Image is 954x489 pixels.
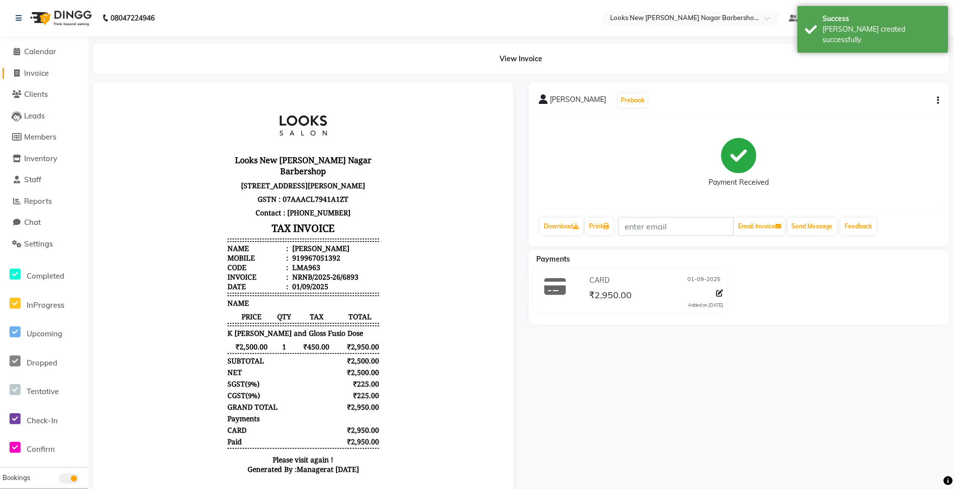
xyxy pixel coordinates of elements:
span: QTY [173,219,189,229]
a: Chat [3,217,85,228]
span: Inventory [24,154,57,163]
div: ₹225.00 [237,287,277,296]
span: Settings [24,239,53,249]
div: Paid [125,344,139,354]
a: Clients [3,89,85,100]
img: file_1753341574203.jpg [163,8,238,58]
div: [PERSON_NAME] [187,151,247,161]
button: Send Message [787,218,837,235]
div: ₹2,500.00 [237,264,277,273]
span: 01-09-2025 [687,275,721,286]
div: SUBTOTAL [125,264,161,273]
div: ₹2,950.00 [237,310,277,319]
span: Manager [194,372,224,382]
div: Mobile [125,161,185,170]
a: Calendar [3,46,85,58]
div: Bill created successfully. [822,24,940,45]
span: ₹2,950.00 [238,250,276,259]
span: Reports [24,196,52,206]
div: NET [125,275,139,285]
span: Members [24,132,56,142]
div: View Invoice [93,44,949,74]
span: CARD [125,333,144,342]
span: PRICE [125,219,173,229]
span: Leads [24,111,45,120]
span: Bookings [3,473,30,481]
div: Added on [DATE] [688,302,723,309]
span: CARD [589,275,610,286]
h3: TAX INVOICE [125,127,276,145]
div: LMA963 [187,170,217,180]
a: Members [3,132,85,143]
div: Generated By : at [DATE] [125,372,276,382]
span: Staff [24,175,41,184]
p: [STREET_ADDRESS][PERSON_NAME] [125,86,276,100]
span: Completed [27,271,64,281]
span: ₹2,500.00 [125,250,173,259]
input: enter email [618,217,734,236]
h3: Looks New [PERSON_NAME] Nagar Barbershop [125,60,276,86]
span: Dropped [27,358,57,368]
a: Settings [3,238,85,250]
span: [PERSON_NAME] [550,94,606,108]
span: 1 [173,250,189,259]
div: Payments [125,321,157,331]
div: 01/09/2025 [187,189,225,199]
span: Clients [24,89,48,99]
span: : [183,151,185,161]
div: ₹2,950.00 [237,344,277,354]
div: ( ) [125,298,157,308]
div: Name [125,151,185,161]
img: logo [26,4,94,32]
span: : [183,161,185,170]
button: Email Invoice [734,218,785,235]
div: ₹2,950.00 [237,333,277,342]
div: 919967051392 [187,161,237,170]
span: Payments [536,255,570,264]
span: InProgress [27,300,64,310]
div: ( ) [125,287,157,296]
a: Staff [3,174,85,186]
span: CGST [125,298,143,308]
div: Invoice [125,180,185,189]
a: Feedback [841,218,876,235]
div: Date [125,189,185,199]
a: Print [585,218,613,235]
div: NRNB/2025-26/6893 [187,180,256,189]
div: Code [125,170,185,180]
span: 9% [145,287,154,296]
span: K [PERSON_NAME] and Gloss Fusio Dose [125,236,260,246]
span: TOTAL [238,219,276,229]
span: NAME [125,206,146,215]
span: ₹450.00 [189,250,238,259]
span: TAX [189,219,238,229]
span: Tentative [27,387,59,396]
a: Download [540,218,583,235]
a: Reports [3,196,85,207]
span: Calendar [24,47,56,56]
div: ₹2,500.00 [237,275,277,285]
div: GRAND TOTAL [125,310,175,319]
span: 9% [145,299,155,308]
span: SGST [125,287,142,296]
div: Success [822,14,940,24]
p: Contact : [PHONE_NUMBER] [125,113,276,127]
span: : [183,170,185,180]
span: Upcoming [27,329,62,338]
span: : [183,189,185,199]
span: Invoice [24,68,49,78]
p: GSTN : 07AAACL7941A1ZT [125,100,276,113]
p: Please visit again ! [125,362,276,372]
span: Check-In [27,416,58,425]
div: ₹225.00 [237,298,277,308]
div: Payment Received [708,177,769,188]
button: Prebook [618,93,647,107]
b: 08047224946 [110,4,155,32]
span: Chat [24,217,41,227]
a: Invoice [3,68,85,79]
a: Leads [3,110,85,122]
span: : [183,180,185,189]
a: Inventory [3,153,85,165]
span: ₹2,950.00 [589,289,632,303]
span: Confirm [27,444,55,454]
